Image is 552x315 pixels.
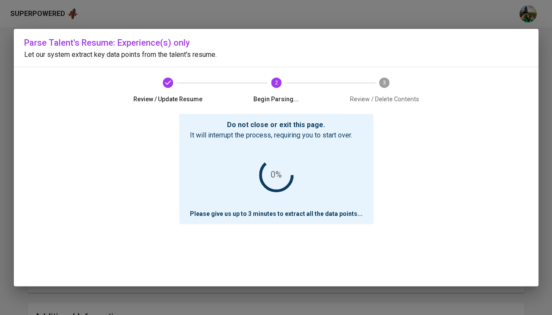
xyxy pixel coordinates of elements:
[274,80,278,86] text: 2
[383,80,386,86] text: 3
[24,36,528,50] h6: Parse Talent's Resume: Experience(s) only
[190,120,363,130] p: Do not close or exit this page.
[334,95,435,103] span: Review / Delete Contents
[190,209,363,218] p: Please give us up to 3 minutes to extract all the data points ...
[225,95,327,103] span: Begin Parsing...
[190,130,363,140] p: It will interrupt the process, requiring you to start over.
[117,95,219,103] span: Review / Update Resume
[24,50,528,60] p: Let our system extract key data points from the talent's resume.
[271,168,282,182] div: 0%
